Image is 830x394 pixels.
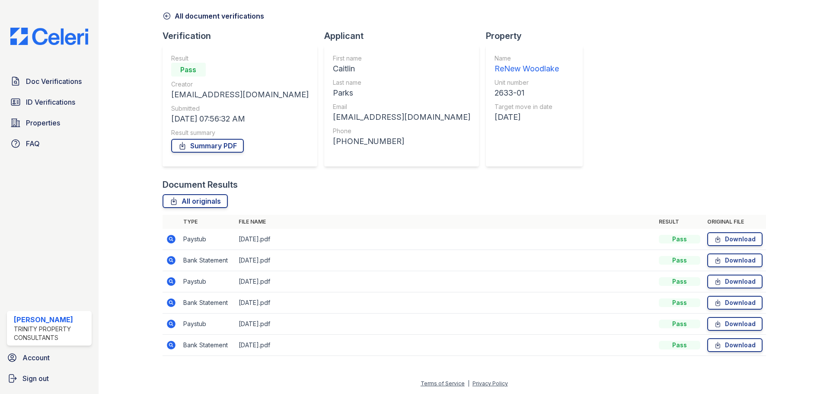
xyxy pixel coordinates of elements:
[333,87,470,99] div: Parks
[707,296,763,310] a: Download
[171,104,309,113] div: Submitted
[26,76,82,86] span: Doc Verifications
[22,352,50,363] span: Account
[171,54,309,63] div: Result
[180,229,235,250] td: Paystub
[235,335,655,356] td: [DATE].pdf
[472,380,508,387] a: Privacy Policy
[704,215,766,229] th: Original file
[659,341,700,349] div: Pass
[333,111,470,123] div: [EMAIL_ADDRESS][DOMAIN_NAME]
[235,250,655,271] td: [DATE].pdf
[655,215,704,229] th: Result
[659,256,700,265] div: Pass
[707,338,763,352] a: Download
[26,138,40,149] span: FAQ
[495,111,559,123] div: [DATE]
[7,135,92,152] a: FAQ
[163,179,238,191] div: Document Results
[707,275,763,288] a: Download
[3,370,95,387] a: Sign out
[3,28,95,45] img: CE_Logo_Blue-a8612792a0a2168367f1c8372b55b34899dd931a85d93a1a3d3e32e68fde9ad4.png
[14,314,88,325] div: [PERSON_NAME]
[468,380,469,387] div: |
[180,215,235,229] th: Type
[333,127,470,135] div: Phone
[659,235,700,243] div: Pass
[171,113,309,125] div: [DATE] 07:56:32 AM
[22,373,49,384] span: Sign out
[324,30,486,42] div: Applicant
[235,292,655,314] td: [DATE].pdf
[180,335,235,356] td: Bank Statement
[659,277,700,286] div: Pass
[495,63,559,75] div: ReNew Woodlake
[495,54,559,63] div: Name
[495,103,559,111] div: Target move in date
[495,78,559,87] div: Unit number
[7,93,92,111] a: ID Verifications
[486,30,590,42] div: Property
[180,271,235,292] td: Paystub
[707,232,763,246] a: Download
[171,128,309,137] div: Result summary
[7,73,92,90] a: Doc Verifications
[7,114,92,131] a: Properties
[707,253,763,267] a: Download
[333,103,470,111] div: Email
[171,89,309,101] div: [EMAIL_ADDRESS][DOMAIN_NAME]
[333,135,470,147] div: [PHONE_NUMBER]
[495,54,559,75] a: Name ReNew Woodlake
[235,215,655,229] th: File name
[14,325,88,342] div: Trinity Property Consultants
[707,317,763,331] a: Download
[163,194,228,208] a: All originals
[659,320,700,328] div: Pass
[180,250,235,271] td: Bank Statement
[163,11,264,21] a: All document verifications
[235,229,655,250] td: [DATE].pdf
[180,314,235,335] td: Paystub
[180,292,235,314] td: Bank Statement
[659,298,700,307] div: Pass
[163,30,324,42] div: Verification
[171,63,206,77] div: Pass
[495,87,559,99] div: 2633-01
[421,380,465,387] a: Terms of Service
[333,54,470,63] div: First name
[333,63,470,75] div: Caitlin
[333,78,470,87] div: Last name
[171,139,244,153] a: Summary PDF
[3,349,95,366] a: Account
[26,118,60,128] span: Properties
[171,80,309,89] div: Creator
[235,314,655,335] td: [DATE].pdf
[26,97,75,107] span: ID Verifications
[235,271,655,292] td: [DATE].pdf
